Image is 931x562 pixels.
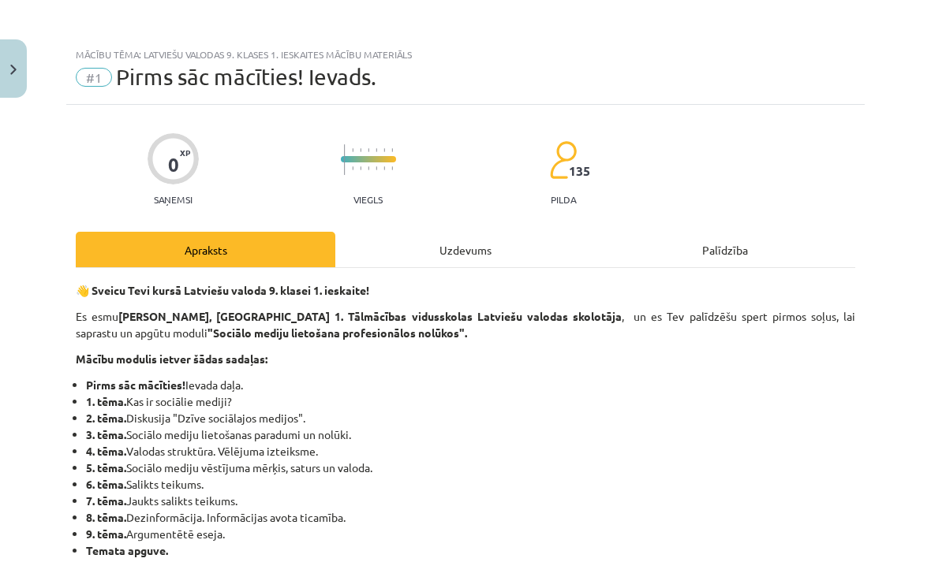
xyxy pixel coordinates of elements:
img: icon-short-line-57e1e144782c952c97e751825c79c345078a6d821885a25fce030b3d8c18986b.svg [360,148,361,152]
li: Salikts teikums. [86,476,855,493]
img: icon-short-line-57e1e144782c952c97e751825c79c345078a6d821885a25fce030b3d8c18986b.svg [376,166,377,170]
p: Saņemsi [148,194,199,205]
strong: Temata apguve. [86,543,168,557]
img: icon-short-line-57e1e144782c952c97e751825c79c345078a6d821885a25fce030b3d8c18986b.svg [368,166,369,170]
p: Es esmu , un es Tev palīdzēšu spert pirmos soļus, lai saprastu un apgūtu moduli [76,308,855,341]
li: Argumentētē eseja. [86,526,855,542]
p: pilda [551,194,576,205]
li: Diskusija "Dzīve sociālajos medijos". [86,410,855,426]
strong: Mācību modulis ietver šādas sadaļas: [76,352,267,366]
li: Sociālo mediju lietošanas paradumi un nolūki. [86,426,855,443]
b: 6. tēma. [86,477,126,491]
img: icon-short-line-57e1e144782c952c97e751825c79c345078a6d821885a25fce030b3d8c18986b.svg [352,148,353,152]
span: Pirms sāc mācīties! Ievads. [116,64,376,90]
span: XP [180,148,190,157]
img: icon-close-lesson-0947bae3869378f0d4975bcd49f059093ad1ed9edebbc8119c70593378902aed.svg [10,65,17,75]
div: Mācību tēma: Latviešu valodas 9. klases 1. ieskaites mācību materiāls [76,49,855,60]
li: Valodas struktūra. Vēlējuma izteiksme. [86,443,855,460]
div: Palīdzība [596,232,855,267]
strong: 1. tēma. [86,394,126,408]
strong: Pirms sāc mācīties! [86,378,185,392]
strong: 4. tēma. [86,444,126,458]
b: 7. tēma. [86,493,126,508]
img: icon-short-line-57e1e144782c952c97e751825c79c345078a6d821885a25fce030b3d8c18986b.svg [383,148,385,152]
div: Apraksts [76,232,335,267]
li: Kas ir sociālie mediji? [86,393,855,410]
img: students-c634bb4e5e11cddfef0936a35e636f08e4e9abd3cc4e673bd6f9a4125e45ecb1.svg [549,140,577,180]
img: icon-long-line-d9ea69661e0d244f92f715978eff75569469978d946b2353a9bb055b3ed8787d.svg [344,144,346,175]
div: 0 [168,154,179,176]
p: Viegls [353,194,383,205]
img: icon-short-line-57e1e144782c952c97e751825c79c345078a6d821885a25fce030b3d8c18986b.svg [352,166,353,170]
b: 5. tēma. [86,460,126,475]
img: icon-short-line-57e1e144782c952c97e751825c79c345078a6d821885a25fce030b3d8c18986b.svg [391,166,393,170]
div: Uzdevums [335,232,595,267]
strong: 2. tēma. [86,411,126,425]
strong: [PERSON_NAME], [GEOGRAPHIC_DATA] 1. Tālmācības vidusskolas Latviešu valodas skolotāja [118,309,622,323]
li: Ievada daļa. [86,377,855,393]
strong: 👋 Sveicu Tevi kursā Latviešu valoda 9. klasei 1. ieskaite! [76,283,369,297]
b: 8. tēma. [86,510,126,524]
img: icon-short-line-57e1e144782c952c97e751825c79c345078a6d821885a25fce030b3d8c18986b.svg [360,166,361,170]
li: Sociālo mediju vēstījuma mērķis, saturs un valoda. [86,460,855,476]
span: #1 [76,68,112,87]
img: icon-short-line-57e1e144782c952c97e751825c79c345078a6d821885a25fce030b3d8c18986b.svg [376,148,377,152]
li: Jaukts salikts teikums. [86,493,855,509]
li: Dezinformācija. Informācijas avota ticamība. [86,509,855,526]
img: icon-short-line-57e1e144782c952c97e751825c79c345078a6d821885a25fce030b3d8c18986b.svg [368,148,369,152]
img: icon-short-line-57e1e144782c952c97e751825c79c345078a6d821885a25fce030b3d8c18986b.svg [383,166,385,170]
strong: 3. tēma. [86,427,126,441]
strong: "Sociālo mediju lietošana profesionālos nolūkos". [208,326,467,340]
img: icon-short-line-57e1e144782c952c97e751825c79c345078a6d821885a25fce030b3d8c18986b.svg [391,148,393,152]
span: 135 [569,164,590,178]
b: 9. tēma. [86,527,126,541]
